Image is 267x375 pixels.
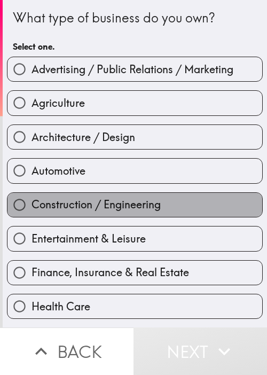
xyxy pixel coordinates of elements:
[32,197,161,212] span: Construction / Engineering
[13,9,257,27] div: What type of business do you own?
[32,265,189,280] span: Finance, Insurance & Real Estate
[32,96,85,111] span: Agriculture
[7,57,262,81] button: Advertising / Public Relations / Marketing
[32,130,135,145] span: Architecture / Design
[32,231,146,246] span: Entertainment & Leisure
[32,163,85,178] span: Automotive
[7,125,262,149] button: Architecture / Design
[7,261,262,285] button: Finance, Insurance & Real Estate
[13,41,257,52] h6: Select one.
[32,299,90,314] span: Health Care
[7,193,262,217] button: Construction / Engineering
[7,294,262,318] button: Health Care
[133,327,267,375] button: Next
[7,91,262,115] button: Agriculture
[32,62,233,77] span: Advertising / Public Relations / Marketing
[7,159,262,183] button: Automotive
[7,226,262,251] button: Entertainment & Leisure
